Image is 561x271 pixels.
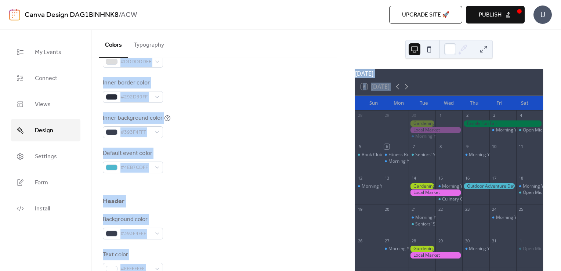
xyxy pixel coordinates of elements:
[409,221,435,227] div: Seniors' Social Tea
[382,158,409,165] div: Morning Yoga Bliss
[435,196,462,202] div: Culinary Cooking Class
[99,30,128,58] button: Colors
[121,8,137,22] b: ACW
[492,238,497,243] div: 31
[119,8,121,22] b: /
[355,152,382,158] div: Book Club Gathering
[388,152,425,158] div: Fitness Bootcamp
[518,175,524,181] div: 18
[409,133,435,140] div: Morning Yoga Bliss
[11,171,80,194] a: Form
[402,11,449,19] span: Upgrade site 🚀
[120,163,151,172] span: #4EB7CDFF
[103,197,125,206] div: Header
[492,113,497,118] div: 3
[411,238,416,243] div: 28
[384,175,390,181] div: 13
[362,183,401,189] div: Morning Yoga Bliss
[438,144,443,149] div: 8
[415,214,455,221] div: Morning Yoga Bliss
[11,67,80,89] a: Connect
[415,152,454,158] div: Seniors' Social Tea
[35,99,51,110] span: Views
[409,189,462,196] div: Local Market
[362,152,404,158] div: Book Club Gathering
[103,215,162,224] div: Background color
[357,144,363,149] div: 5
[523,127,554,133] div: Open Mic Night
[496,214,535,221] div: Morning Yoga Bliss
[388,158,428,165] div: Morning Yoga Bliss
[442,183,481,189] div: Morning Yoga Bliss
[384,113,390,118] div: 29
[411,113,416,118] div: 30
[464,207,470,212] div: 23
[464,175,470,181] div: 16
[357,207,363,212] div: 19
[518,144,524,149] div: 11
[489,127,516,133] div: Morning Yoga Bliss
[462,96,487,111] div: Thu
[533,6,552,24] div: U
[437,96,462,111] div: Wed
[384,238,390,243] div: 27
[464,113,470,118] div: 2
[35,177,48,188] span: Form
[516,189,543,196] div: Open Mic Night
[466,6,525,24] button: Publish
[120,128,151,137] span: #393F4FFF
[128,30,170,57] button: Typography
[388,246,428,252] div: Morning Yoga Bliss
[415,221,454,227] div: Seniors' Social Tea
[409,252,462,259] div: Local Market
[409,246,435,252] div: Gardening Workshop
[120,58,151,66] span: #DDDDDDFF
[103,149,162,158] div: Default event color
[469,152,508,158] div: Morning Yoga Bliss
[523,246,554,252] div: Open Mic Night
[35,125,53,136] span: Design
[492,144,497,149] div: 10
[103,250,162,259] div: Text color
[103,114,163,123] div: Inner background color
[411,207,416,212] div: 21
[438,175,443,181] div: 15
[438,238,443,243] div: 29
[11,41,80,63] a: My Events
[411,96,437,111] div: Tue
[438,207,443,212] div: 22
[35,151,57,162] span: Settings
[518,113,524,118] div: 4
[409,127,462,133] div: Local Market
[11,93,80,115] a: Views
[462,246,489,252] div: Morning Yoga Bliss
[11,145,80,167] a: Settings
[464,238,470,243] div: 30
[382,152,409,158] div: Fitness Bootcamp
[438,113,443,118] div: 1
[357,238,363,243] div: 26
[35,47,61,58] span: My Events
[103,79,162,87] div: Inner border color
[479,11,502,19] span: Publish
[357,113,363,118] div: 28
[411,175,416,181] div: 14
[411,144,416,149] div: 7
[492,175,497,181] div: 17
[11,119,80,141] a: Design
[25,8,119,22] a: Canva Design DAG1BlNHNK8
[489,214,516,221] div: Morning Yoga Bliss
[516,127,543,133] div: Open Mic Night
[518,238,524,243] div: 1
[442,196,489,202] div: Culinary Cooking Class
[516,246,543,252] div: Open Mic Night
[11,197,80,220] a: Install
[415,133,455,140] div: Morning Yoga Bliss
[496,127,535,133] div: Morning Yoga Bliss
[409,183,435,189] div: Gardening Workshop
[492,207,497,212] div: 24
[435,183,462,189] div: Morning Yoga Bliss
[462,120,543,127] div: Family Fun Fair
[518,207,524,212] div: 25
[120,230,151,238] span: #393F4FFF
